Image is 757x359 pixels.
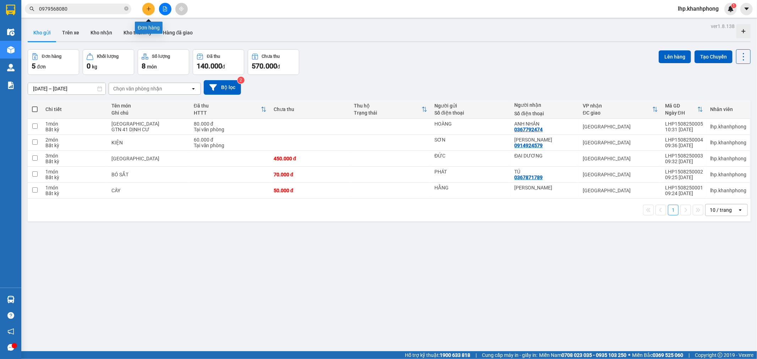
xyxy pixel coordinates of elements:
span: Miền Nam [539,351,626,359]
div: 09:32 [DATE] [665,159,703,164]
div: Tại văn phòng [194,127,267,132]
div: ĐẠI DƯƠNG [515,153,576,159]
button: 1 [668,205,679,215]
div: Mã GD [665,103,697,109]
svg: open [737,207,743,213]
span: 5 [32,62,35,70]
div: 2 món [45,137,104,143]
div: 09:24 [DATE] [665,190,703,196]
div: Bất kỳ [45,143,104,148]
strong: 0708 023 035 - 0935 103 250 [561,352,626,358]
div: 09:36 [DATE] [665,143,703,148]
div: Chưa thu [262,54,280,59]
span: 0 [87,62,90,70]
div: Ngày ĐH [665,110,697,116]
div: Số điện thoại [434,110,507,116]
div: Chi tiết [45,106,104,112]
button: aim [175,3,188,15]
th: Toggle SortBy [662,100,707,119]
button: Kho gửi [28,24,56,41]
div: lhp.khanhphong [710,188,746,193]
span: plus [146,6,151,11]
div: 450.000 đ [274,156,347,161]
div: TX [111,121,187,127]
div: Tại văn phòng [194,143,267,148]
th: Toggle SortBy [579,100,662,119]
span: | [689,351,690,359]
span: Miền Bắc [632,351,683,359]
strong: 1900 633 818 [440,352,470,358]
div: Chọn văn phòng nhận [113,85,162,92]
button: Bộ lọc [204,80,241,95]
div: lhp.khanhphong [710,124,746,129]
img: warehouse-icon [7,296,15,303]
div: SƠN [434,137,507,143]
span: đơn [37,64,46,70]
div: Người gửi [434,103,507,109]
span: 570.000 [252,62,277,70]
div: TX [111,156,187,161]
div: Khối lượng [97,54,119,59]
div: LHP1508250001 [665,185,703,190]
div: 50.000 đ [274,188,347,193]
div: [GEOGRAPHIC_DATA] [583,172,658,177]
div: Tên món [111,103,187,109]
span: notification [7,328,14,335]
li: (c) 2017 [60,34,98,43]
div: HOÀNG [434,121,507,127]
span: Cung cấp máy in - giấy in: [482,351,537,359]
div: LHP1508250003 [665,153,703,159]
span: Hỗ trợ kỹ thuật: [405,351,470,359]
div: Bất kỳ [45,190,104,196]
span: copyright [718,353,723,358]
span: lhp.khanhphong [672,4,724,13]
sup: 1 [731,3,736,8]
button: Kho thanh lý [118,24,157,41]
button: Kho nhận [85,24,118,41]
div: [GEOGRAPHIC_DATA] [583,156,658,161]
button: Tạo Chuyến [695,50,733,63]
div: Chưa thu [274,106,347,112]
img: logo.jpg [9,9,44,44]
div: HẰNG [434,185,507,190]
div: Tạo kho hàng mới [736,24,751,38]
svg: open [191,86,196,92]
span: close-circle [124,6,128,12]
div: 0367871789 [515,175,543,180]
img: warehouse-icon [7,28,15,36]
span: 1 [733,3,735,8]
div: [GEOGRAPHIC_DATA] [583,124,658,129]
button: Chưa thu570.000đ [248,49,299,75]
div: ĐC giao [583,110,652,116]
div: Trạng thái [354,110,422,116]
button: Đơn hàng5đơn [28,49,79,75]
div: BÓ SẮT [111,172,187,177]
button: file-add [159,3,171,15]
b: [DOMAIN_NAME] [60,27,98,33]
div: Số lượng [152,54,170,59]
div: 1 món [45,169,104,175]
button: Đã thu140.000đ [193,49,244,75]
img: logo.jpg [77,9,94,26]
span: 8 [142,62,146,70]
div: 0914924579 [515,143,543,148]
span: search [29,6,34,11]
button: Lên hàng [659,50,691,63]
div: 3 món [45,153,104,159]
div: ĐỨC [434,153,507,159]
div: Đơn hàng [42,54,61,59]
div: Nhân viên [710,106,746,112]
b: [PERSON_NAME] [9,46,40,79]
div: lhp.khanhphong [710,172,746,177]
div: PHÁT [434,169,507,175]
div: Bất kỳ [45,127,104,132]
div: Thu hộ [354,103,422,109]
div: Số điện thoại [515,111,576,116]
input: Tìm tên, số ĐT hoặc mã đơn [39,5,123,13]
div: 10:31 [DATE] [665,127,703,132]
div: Ghi chú [111,110,187,116]
input: Select a date range. [28,83,105,94]
button: Số lượng8món [138,49,189,75]
span: đ [277,64,280,70]
div: LHP1508250002 [665,169,703,175]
